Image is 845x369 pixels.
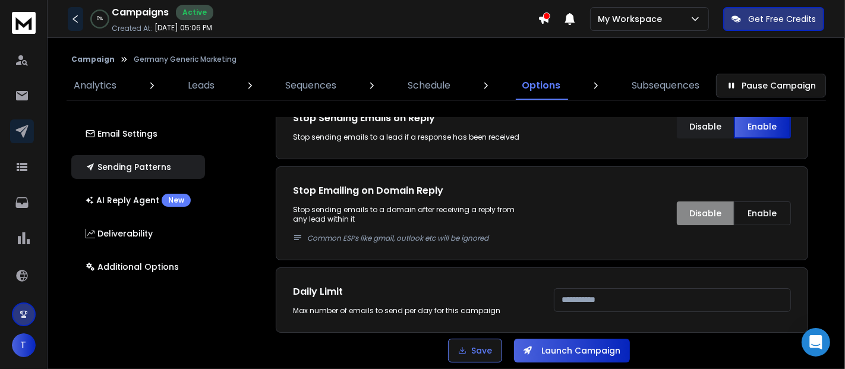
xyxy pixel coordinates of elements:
[286,78,337,93] p: Sequences
[802,328,830,357] div: Open Intercom Messenger
[86,161,171,173] p: Sending Patterns
[86,128,157,140] p: Email Settings
[677,115,734,138] button: Disable
[515,71,567,100] a: Options
[97,15,103,23] p: 0 %
[74,78,116,93] p: Analytics
[71,255,205,279] button: Additional Options
[716,74,826,97] button: Pause Campaign
[514,339,630,362] button: Launch Campaign
[86,228,153,239] p: Deliverability
[734,115,791,138] button: Enable
[293,133,530,142] div: Stop sending emails to a lead if a response has been received
[632,78,699,93] p: Subsequences
[71,155,205,179] button: Sending Patterns
[155,23,212,33] p: [DATE] 05:06 PM
[67,71,124,100] a: Analytics
[293,285,530,299] h1: Daily Limit
[279,71,344,100] a: Sequences
[12,12,36,34] img: logo
[307,234,530,243] p: Common ESPs like gmail, outlook etc will be ignored
[293,306,530,316] div: Max number of emails to send per day for this campaign
[625,71,707,100] a: Subsequences
[134,55,237,64] p: Germany Generic Marketing
[293,205,530,243] p: Stop sending emails to a domain after receiving a reply from any lead within it
[86,261,179,273] p: Additional Options
[86,194,191,207] p: AI Reply Agent
[677,201,734,225] button: Disable
[71,188,205,212] button: AI Reply AgentNew
[162,194,191,207] div: New
[12,333,36,357] button: T
[71,122,205,146] button: Email Settings
[71,222,205,245] button: Deliverability
[181,71,222,100] a: Leads
[71,55,115,64] button: Campaign
[522,78,560,93] p: Options
[408,78,450,93] p: Schedule
[448,339,502,362] button: Save
[723,7,824,31] button: Get Free Credits
[188,78,215,93] p: Leads
[734,201,791,225] button: Enable
[112,5,169,20] h1: Campaigns
[598,13,667,25] p: My Workspace
[748,13,816,25] p: Get Free Credits
[112,24,152,33] p: Created At:
[293,184,530,198] h1: Stop Emailing on Domain Reply
[293,111,530,125] h1: Stop Sending Emails on Reply
[401,71,458,100] a: Schedule
[176,5,213,20] div: Active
